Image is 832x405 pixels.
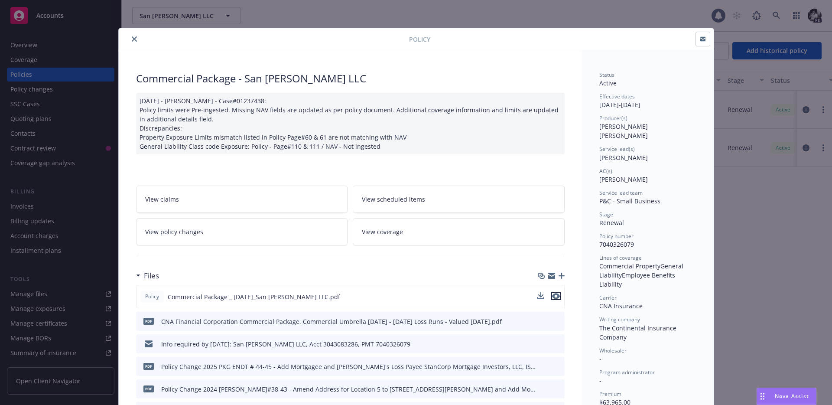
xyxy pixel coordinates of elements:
div: Info required by [DATE]: San [PERSON_NAME] LLC, Acct 3043083286, PMT 7040326079 [161,340,410,349]
span: Nova Assist [775,392,809,400]
button: download file [539,317,546,326]
span: Commercial Property [599,262,660,270]
a: View scheduled items [353,186,565,213]
span: [PERSON_NAME] [599,154,648,162]
span: View policy changes [145,227,203,236]
a: View coverage [353,218,565,245]
span: View claims [145,195,179,204]
span: Policy [409,35,430,44]
div: Commercial Package - San [PERSON_NAME] LLC [136,71,565,86]
button: preview file [553,340,561,349]
span: - [599,355,601,363]
span: [PERSON_NAME] [PERSON_NAME] [599,122,650,140]
span: AC(s) [599,167,612,175]
button: preview file [553,362,561,371]
span: Employee Benefits Liability [599,271,677,288]
button: preview file [551,292,561,301]
span: Renewal [599,219,624,227]
div: CNA Financial Corporation Commercial Package, Commercial Umbrella [DATE] - [DATE] Loss Runs - Val... [161,317,502,326]
div: Files [136,270,159,281]
span: Service lead(s) [599,145,635,153]
span: Active [599,79,617,87]
span: The Continental Insurance Company [599,324,678,341]
span: Effective dates [599,93,635,100]
span: Lines of coverage [599,254,642,261]
span: CNA Insurance [599,302,643,310]
button: download file [539,362,546,371]
span: - [599,376,601,385]
span: View scheduled items [362,195,425,204]
div: Drag to move [757,388,768,405]
span: Service lead team [599,189,643,196]
button: close [129,34,140,44]
a: View claims [136,186,348,213]
button: preview file [553,317,561,326]
a: View policy changes [136,218,348,245]
span: Commercial Package _ [DATE]_San [PERSON_NAME] LLC.pdf [168,292,340,301]
span: pdf [143,363,154,369]
span: Policy [143,293,161,300]
button: Nova Assist [757,388,816,405]
span: View coverage [362,227,403,236]
span: P&C - Small Business [599,197,660,205]
span: Policy number [599,232,634,240]
span: Stage [599,211,613,218]
span: Carrier [599,294,617,301]
span: General Liability [599,262,685,279]
span: Status [599,71,614,78]
button: preview file [551,292,561,300]
div: [DATE] - [PERSON_NAME] - Case#01237438: Policy limits were Pre-ingested. Missing NAV fields are u... [136,93,565,154]
span: Program administrator [599,369,655,376]
div: Policy Change 2025 PKG ENDT # 44-45 - Add Mortgagee and [PERSON_NAME]'s Loss Payee StanCorp Mortg... [161,362,536,371]
button: download file [539,385,546,394]
button: download file [537,292,544,299]
span: pdf [143,385,154,392]
span: 7040326079 [599,240,634,248]
span: Producer(s) [599,114,627,122]
span: pdf [143,318,154,324]
div: [DATE] - [DATE] [599,93,696,109]
h3: Files [144,270,159,281]
button: download file [537,292,544,301]
div: Policy Change 2024 [PERSON_NAME]#38-43 - Amend Address for Location 5 to [STREET_ADDRESS][PERSON_... [161,385,536,394]
span: [PERSON_NAME] [599,175,648,183]
span: Wholesaler [599,347,627,354]
button: preview file [553,385,561,394]
span: Premium [599,390,621,398]
button: download file [539,340,546,349]
span: Writing company [599,316,640,323]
